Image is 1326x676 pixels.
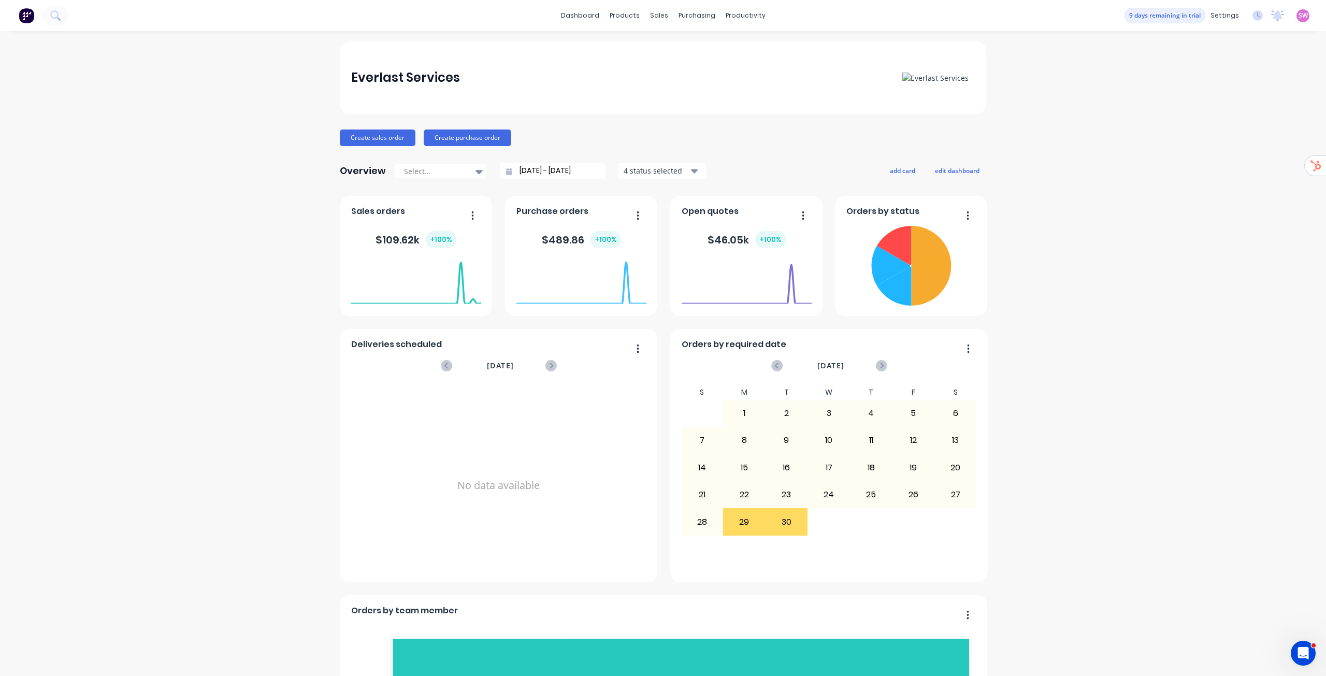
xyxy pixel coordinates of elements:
div: 21 [682,482,723,508]
div: 6 [935,400,976,426]
div: 4 status selected [624,165,689,176]
div: 9 [766,427,808,453]
div: $ 109.62k [376,231,456,248]
div: 29 [724,509,765,535]
div: Everlast Services [351,67,460,88]
div: 25 [851,482,892,508]
span: Orders by team member [351,605,458,617]
div: settings [1205,8,1244,23]
div: + 100 % [426,231,456,248]
span: [DATE] [487,360,514,371]
div: 11 [851,427,892,453]
div: S [681,385,724,400]
div: + 100 % [590,231,621,248]
div: sales [645,8,673,23]
div: S [934,385,977,400]
img: Factory [19,8,34,23]
div: No data available [351,385,646,586]
div: 23 [766,482,808,508]
span: [DATE] [817,360,844,371]
div: 27 [935,482,976,508]
div: productivity [720,8,771,23]
div: 4 [851,400,892,426]
div: 17 [808,455,849,481]
div: 3 [808,400,849,426]
span: Open quotes [682,205,739,218]
span: Purchase orders [516,205,588,218]
div: 14 [682,455,723,481]
div: 2 [766,400,808,426]
div: 10 [808,427,849,453]
div: 20 [935,455,976,481]
div: F [892,385,934,400]
div: 30 [766,509,808,535]
div: 24 [808,482,849,508]
div: 26 [892,482,934,508]
a: dashboard [556,8,604,23]
div: 18 [851,455,892,481]
div: 13 [935,427,976,453]
button: 9 days remaining in trial [1125,8,1205,23]
button: add card [883,164,922,177]
button: edit dashboard [928,164,986,177]
div: 12 [892,427,934,453]
button: Create purchase order [424,130,511,146]
div: 19 [892,455,934,481]
div: purchasing [673,8,720,23]
span: SW [1299,11,1308,20]
button: Create sales order [340,130,415,146]
div: 1 [724,400,765,426]
div: 16 [766,455,808,481]
div: 8 [724,427,765,453]
div: T [850,385,892,400]
div: 15 [724,455,765,481]
div: Overview [340,161,386,181]
div: $ 46.05k [708,231,786,248]
div: M [723,385,766,400]
span: Sales orders [351,205,405,218]
div: 5 [892,400,934,426]
div: 28 [682,509,723,535]
div: + 100 % [755,231,786,248]
iframe: Intercom live chat [1291,641,1316,666]
div: 22 [724,482,765,508]
button: 4 status selected [618,163,706,179]
img: Everlast Services [902,73,969,83]
div: 7 [682,427,723,453]
div: W [808,385,850,400]
div: T [766,385,808,400]
div: products [604,8,645,23]
div: $ 489.86 [542,231,621,248]
span: Orders by status [846,205,919,218]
